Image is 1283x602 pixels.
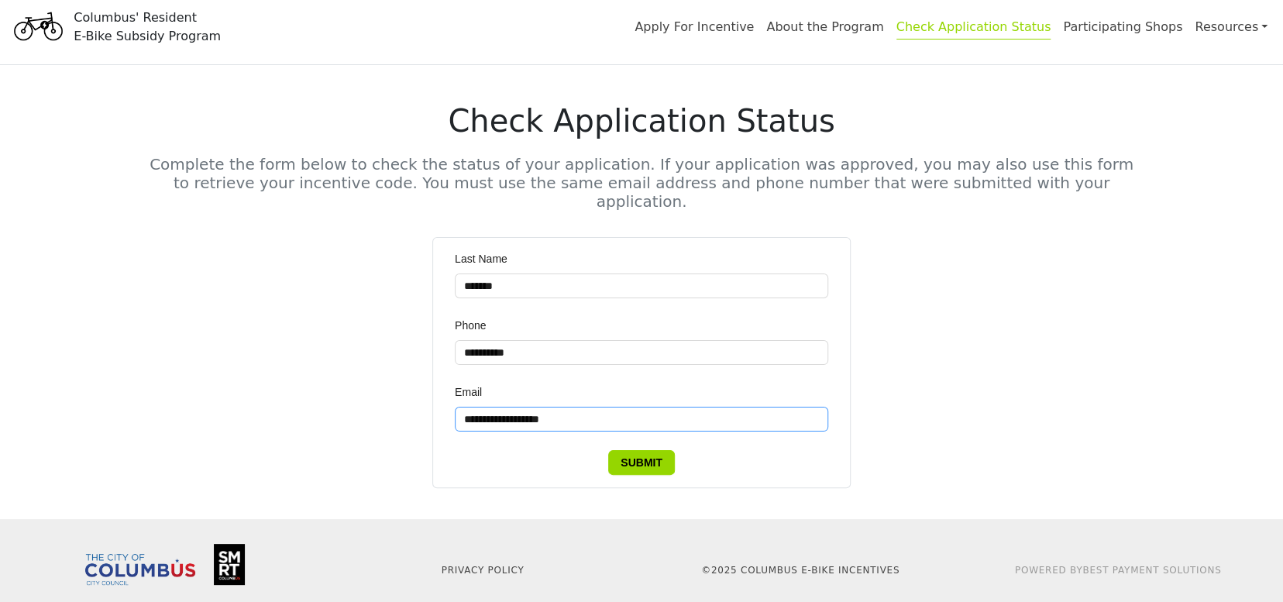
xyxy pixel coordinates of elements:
[455,407,828,432] input: Email
[455,317,497,334] label: Phone
[442,565,525,576] a: Privacy Policy
[1015,565,1222,576] a: Powered ByBest Payment Solutions
[455,384,493,401] label: Email
[149,155,1134,211] h5: Complete the form below to check the status of your application. If your application was approved...
[455,273,828,298] input: Last Name
[214,544,245,585] img: Smart Columbus
[896,19,1051,40] a: Check Application Status
[85,554,195,585] img: Columbus City Council
[1195,12,1268,43] a: Resources
[651,563,950,577] p: © 2025 Columbus E-Bike Incentives
[74,9,221,46] div: Columbus' Resident E-Bike Subsidy Program
[608,450,675,475] button: Submit
[766,19,883,34] a: About the Program
[455,340,828,365] input: Phone
[455,250,518,267] label: Last Name
[1063,19,1182,34] a: Participating Shops
[149,102,1134,139] h1: Check Application Status
[621,454,662,471] span: Submit
[9,17,221,36] a: Columbus' ResidentE-Bike Subsidy Program
[635,19,754,34] a: Apply For Incentive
